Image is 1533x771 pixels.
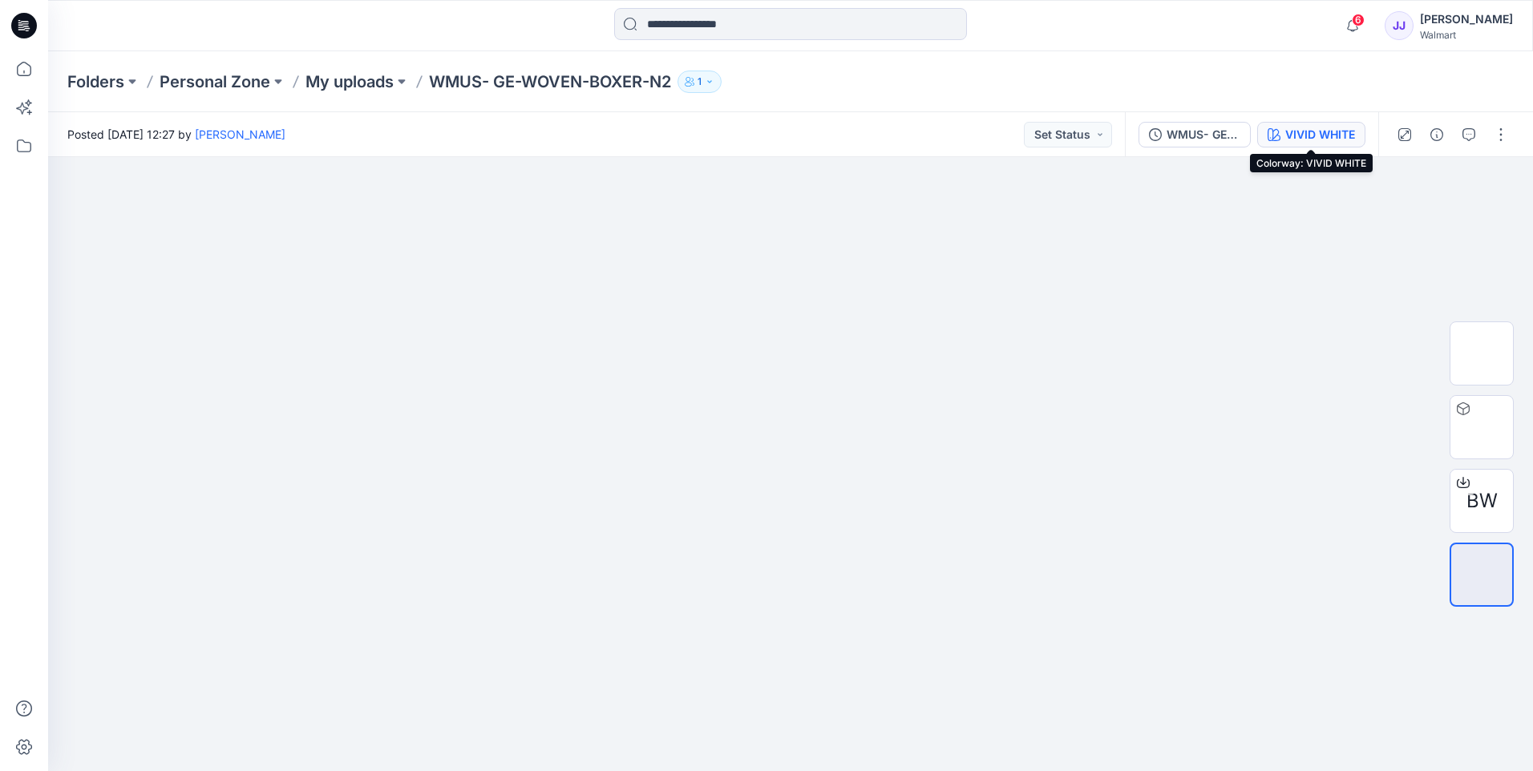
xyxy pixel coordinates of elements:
span: BW [1466,486,1498,515]
button: Details [1424,122,1450,147]
div: JJ [1385,11,1414,40]
a: Personal Zone [160,71,270,93]
a: [PERSON_NAME] [195,127,285,141]
button: WMUS- GE-WOVEN-BOXER-N2 [1139,122,1251,147]
div: Walmart [1420,29,1513,41]
a: My uploads [305,71,394,93]
div: [PERSON_NAME] [1420,10,1513,29]
p: 1 [698,73,702,91]
span: Posted [DATE] 12:27 by [67,126,285,143]
a: Folders [67,71,124,93]
div: VIVID WHITE [1285,126,1355,143]
button: VIVID WHITE [1257,122,1365,147]
span: 6 [1352,14,1365,26]
div: WMUS- GE-WOVEN-BOXER-N2 [1167,126,1240,143]
p: WMUS- GE-WOVEN-BOXER-N2 [429,71,671,93]
button: 1 [678,71,722,93]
